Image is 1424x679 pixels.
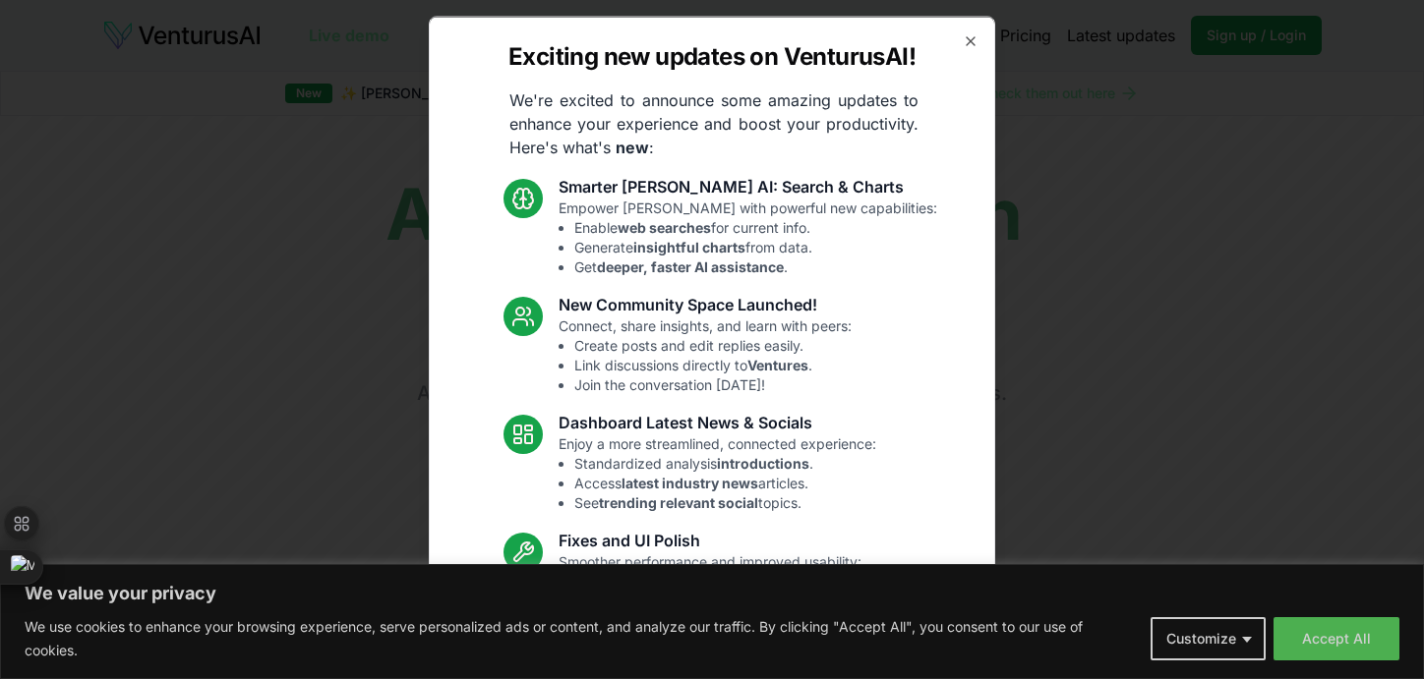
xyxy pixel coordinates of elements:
li: Get . [574,256,937,276]
h3: New Community Space Launched! [559,292,852,315]
li: Fixed mobile chat & sidebar glitches. [574,591,879,610]
p: Smoother performance and improved usability: [559,551,879,630]
strong: latest industry news [622,474,758,490]
strong: Ventures [747,356,808,372]
li: Join the conversation [DATE]! [574,374,852,394]
strong: new [616,137,649,156]
h2: Exciting new updates on VenturusAI! [508,40,916,72]
p: Connect, share insights, and learn with peers: [559,315,852,394]
li: Access articles. [574,473,876,492]
h3: Fixes and UI Polish [559,528,879,551]
li: Enhanced overall UI consistency. [574,610,879,630]
li: Create posts and edit replies easily. [574,335,852,355]
li: Enable for current info. [574,217,937,237]
strong: introductions [717,454,809,471]
strong: insightful charts [633,238,745,255]
strong: trending relevant social [599,493,758,510]
h3: Dashboard Latest News & Socials [559,410,876,433]
li: Standardized analysis . [574,453,876,473]
p: We're excited to announce some amazing updates to enhance your experience and boost your producti... [494,87,934,158]
li: Resolved [PERSON_NAME] chart loading issue. [574,571,879,591]
li: Link discussions directly to . [574,355,852,374]
li: See topics. [574,492,876,512]
li: Generate from data. [574,237,937,256]
strong: deeper, faster AI assistance [597,257,784,274]
h3: Smarter [PERSON_NAME] AI: Search & Charts [559,174,937,198]
p: Enjoy a more streamlined, connected experience: [559,433,876,512]
strong: web searches [618,218,711,235]
p: Empower [PERSON_NAME] with powerful new capabilities: [559,198,937,276]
